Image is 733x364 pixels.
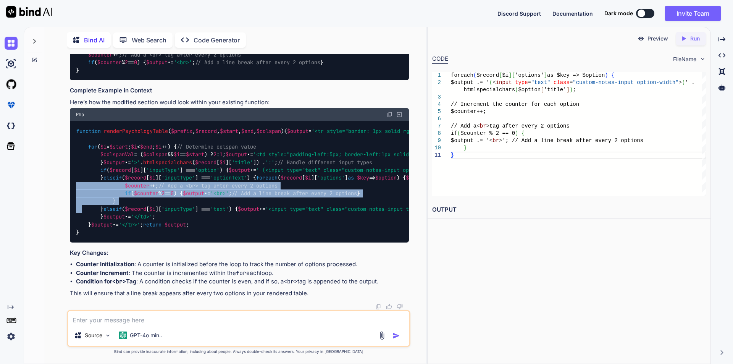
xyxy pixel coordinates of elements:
[76,128,101,134] span: function
[665,6,721,21] button: Invite Team
[451,72,473,78] span: foreach
[5,78,18,91] img: githubLight
[210,205,229,212] span: 'text'
[502,138,643,144] span: '; // Add a line break after every 2 options
[76,260,409,269] li: : A counter is initialized before the loop to track the number of options processed.
[552,10,593,18] button: Documentation
[573,79,678,86] span: "custom-notes-input option-width"
[531,79,550,86] span: "text"
[489,123,569,129] span: tag after every 2 options
[463,87,515,93] span: htmlspecialchars
[699,56,706,62] img: chevron down
[570,87,573,93] span: )
[238,205,259,212] span: $output
[226,151,247,158] span: $output
[378,331,386,340] img: attachment
[125,59,128,66] span: 2
[432,72,441,79] div: 1
[317,175,345,181] span: 'options'
[492,138,499,144] span: br
[428,201,710,219] h2: OUTPUT
[112,278,126,285] code: <br>
[195,59,320,66] span: // Add a line break after every 2 options
[473,72,476,78] span: (
[463,145,467,151] span: }
[432,55,448,64] div: CODE
[177,143,256,150] span: // Determine colspan value
[76,260,134,268] strong: Counter Initialization
[357,175,369,181] span: $key
[76,278,136,285] strong: Condition for Tag
[451,108,486,115] span: $counter++;
[509,72,512,78] span: ]
[375,304,381,310] img: copy
[397,304,403,310] img: dislike
[5,37,18,50] img: chat
[552,10,593,17] span: Documentation
[573,87,576,93] span: ;
[489,138,492,144] span: <
[386,304,392,310] img: like
[690,35,700,42] p: Run
[186,151,204,158] span: $start
[432,137,441,144] div: 9
[76,112,84,118] span: Php
[149,205,155,212] span: $i
[125,205,146,212] span: $record
[241,128,253,134] span: $end
[103,205,122,212] span: elseif
[158,182,278,189] span: // Add a <br> tag after every 2 options
[673,55,696,63] span: FileName
[492,79,496,86] span: <
[195,128,217,134] span: $record
[195,167,220,173] span: 'option'
[103,159,125,166] span: $output
[432,79,441,86] div: 2
[392,332,400,340] img: icon
[253,151,430,158] span: '<td style="padding-left:5px; border-left:1px solid #000"'
[165,221,186,228] span: $output
[432,108,441,115] div: 5
[678,79,681,86] span: >
[104,128,168,134] span: renderPsychologyTable
[70,98,409,107] p: Here’s how the modified section would look within your existing function:
[604,10,633,17] span: Dark mode
[91,221,113,228] span: $output
[605,72,608,78] span: )
[432,115,441,123] div: 6
[88,59,94,66] span: if
[103,214,125,220] span: $output
[122,51,241,58] span: // Add a <br> tag after every 2 options
[544,72,547,78] span: ]
[256,167,455,173] span: ' (<input type="text" class="custom-notes-input option-width">) '
[451,123,476,129] span: // Add a
[432,144,441,152] div: 10
[97,59,122,66] span: $counter
[541,87,544,93] span: [
[544,87,566,93] span: 'title'
[287,128,308,134] span: $output
[236,269,260,277] code: foreach
[476,72,499,78] span: $record
[396,111,403,118] img: Open in Browser
[76,269,129,277] strong: Counter Increment
[119,221,140,228] span: '</tr>'
[85,332,102,339] p: Source
[457,130,460,136] span: (
[183,190,204,197] span: $output
[451,101,579,107] span: // Increment the counter for each option
[515,72,544,78] span: 'options'
[432,130,441,137] div: 8
[174,59,192,66] span: '<br>'
[554,79,570,86] span: class
[265,205,446,212] span: '<input type="text" class="custom-notes-input text-width">'
[451,130,457,136] span: if
[210,190,229,197] span: '<br>'
[125,190,131,197] span: if
[406,175,427,181] span: $output
[130,332,162,339] p: GPT-4o min..
[119,332,127,339] img: GPT-4o mini
[70,86,409,95] h3: Complete Example in Context
[305,175,311,181] span: $i
[174,151,180,158] span: $i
